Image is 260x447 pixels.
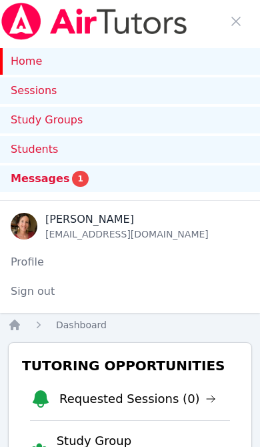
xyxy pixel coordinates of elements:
[19,354,241,378] h3: Tutoring Opportunities
[72,171,88,187] span: 1
[8,318,252,332] nav: Breadcrumb
[59,390,216,408] a: Requested Sessions (0)
[56,318,107,332] a: Dashboard
[11,171,69,187] span: Messages
[56,320,107,330] span: Dashboard
[45,211,209,228] div: [PERSON_NAME]
[45,228,209,241] div: [EMAIL_ADDRESS][DOMAIN_NAME]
